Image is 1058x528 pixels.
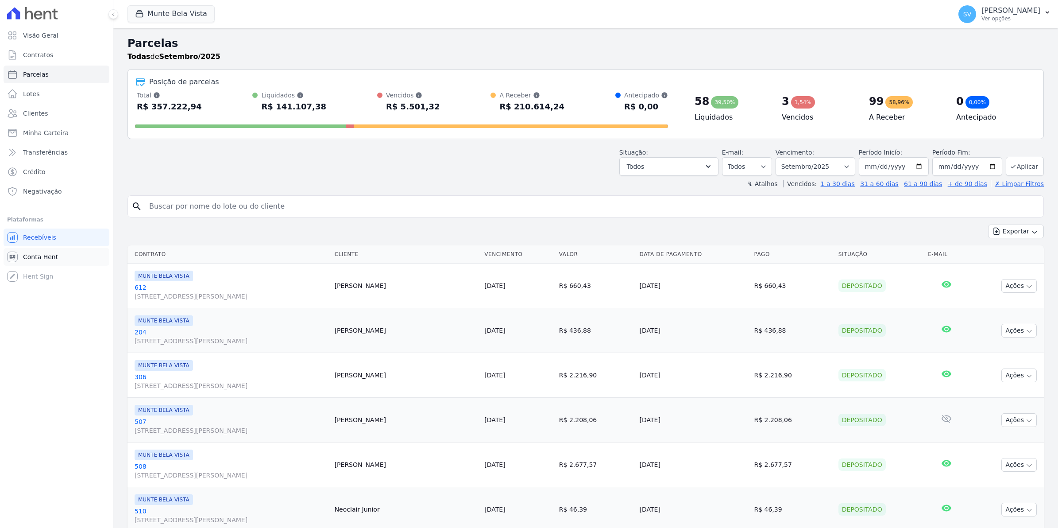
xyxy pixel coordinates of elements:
span: Lotes [23,89,40,98]
button: Munte Bela Vista [127,5,215,22]
a: Negativação [4,182,109,200]
button: Ações [1001,279,1037,293]
span: Transferências [23,148,68,157]
label: ↯ Atalhos [747,180,777,187]
span: Contratos [23,50,53,59]
div: 58,96% [885,96,913,109]
a: 31 a 60 dias [860,180,898,187]
span: Visão Geral [23,31,58,40]
div: Liquidados [261,91,326,100]
div: Depositado [838,280,886,292]
td: R$ 436,88 [750,308,834,353]
span: [STREET_ADDRESS][PERSON_NAME] [135,292,328,301]
i: search [131,201,142,212]
td: [DATE] [636,353,751,398]
button: Todos [619,157,718,176]
a: Visão Geral [4,27,109,44]
div: R$ 5.501,32 [386,100,440,114]
div: R$ 357.222,94 [137,100,202,114]
a: Parcelas [4,66,109,83]
a: 612[STREET_ADDRESS][PERSON_NAME] [135,283,328,301]
a: 306[STREET_ADDRESS][PERSON_NAME] [135,373,328,390]
span: MUNTE BELA VISTA [135,315,193,326]
a: 508[STREET_ADDRESS][PERSON_NAME] [135,462,328,480]
a: [DATE] [484,506,505,513]
td: R$ 2.216,90 [750,353,834,398]
a: 507[STREET_ADDRESS][PERSON_NAME] [135,417,328,435]
h4: Vencidos [782,112,855,123]
th: Contrato [127,245,331,264]
td: R$ 2.677,57 [556,443,636,487]
span: [STREET_ADDRESS][PERSON_NAME] [135,426,328,435]
span: MUNTE BELA VISTA [135,271,193,281]
td: R$ 660,43 [556,264,636,308]
td: [DATE] [636,398,751,443]
span: MUNTE BELA VISTA [135,494,193,505]
td: [PERSON_NAME] [331,398,481,443]
a: 61 a 90 dias [904,180,942,187]
div: R$ 141.107,38 [261,100,326,114]
div: R$ 0,00 [624,100,668,114]
button: Ações [1001,458,1037,472]
td: R$ 2.208,06 [556,398,636,443]
span: MUNTE BELA VISTA [135,360,193,371]
span: [STREET_ADDRESS][PERSON_NAME] [135,381,328,390]
input: Buscar por nome do lote ou do cliente [144,198,1040,215]
th: Situação [835,245,924,264]
div: 39,50% [711,96,738,109]
label: Período Inicío: [859,149,902,156]
label: Vencidos: [783,180,817,187]
div: 58 [695,94,709,109]
div: Depositado [838,458,886,471]
a: Contratos [4,46,109,64]
button: Exportar [988,225,1044,238]
a: [DATE] [484,372,505,379]
div: R$ 210.614,24 [499,100,564,114]
span: Minha Carteira [23,128,69,137]
a: 204[STREET_ADDRESS][PERSON_NAME] [135,328,328,346]
td: [PERSON_NAME] [331,353,481,398]
div: 0,00% [965,96,989,109]
td: R$ 2.216,90 [556,353,636,398]
td: R$ 436,88 [556,308,636,353]
span: Recebíveis [23,233,56,242]
th: E-mail [924,245,968,264]
span: [STREET_ADDRESS][PERSON_NAME] [135,516,328,524]
span: Negativação [23,187,62,196]
td: R$ 660,43 [750,264,834,308]
div: 99 [869,94,884,109]
h4: Antecipado [956,112,1029,123]
span: MUNTE BELA VISTA [135,405,193,415]
div: Posição de parcelas [149,77,219,87]
span: Todos [627,161,644,172]
div: Depositado [838,414,886,426]
button: Ações [1001,413,1037,427]
span: [STREET_ADDRESS][PERSON_NAME] [135,471,328,480]
a: ✗ Limpar Filtros [991,180,1044,187]
label: Período Fim: [932,148,1002,157]
a: [DATE] [484,416,505,423]
a: Clientes [4,105,109,122]
div: Total [137,91,202,100]
label: Vencimento: [776,149,814,156]
a: + de 90 dias [948,180,987,187]
button: Aplicar [1006,157,1044,176]
a: Minha Carteira [4,124,109,142]
a: Conta Hent [4,248,109,266]
strong: Todas [127,52,151,61]
p: [PERSON_NAME] [981,6,1040,15]
button: Ações [1001,369,1037,382]
td: [DATE] [636,264,751,308]
span: Parcelas [23,70,49,79]
div: Plataformas [7,214,106,225]
a: Lotes [4,85,109,103]
a: 510[STREET_ADDRESS][PERSON_NAME] [135,507,328,524]
a: 1 a 30 dias [821,180,855,187]
th: Pago [750,245,834,264]
span: Conta Hent [23,252,58,261]
span: [STREET_ADDRESS][PERSON_NAME] [135,337,328,346]
span: Clientes [23,109,48,118]
div: Vencidos [386,91,440,100]
a: [DATE] [484,282,505,289]
label: E-mail: [722,149,744,156]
